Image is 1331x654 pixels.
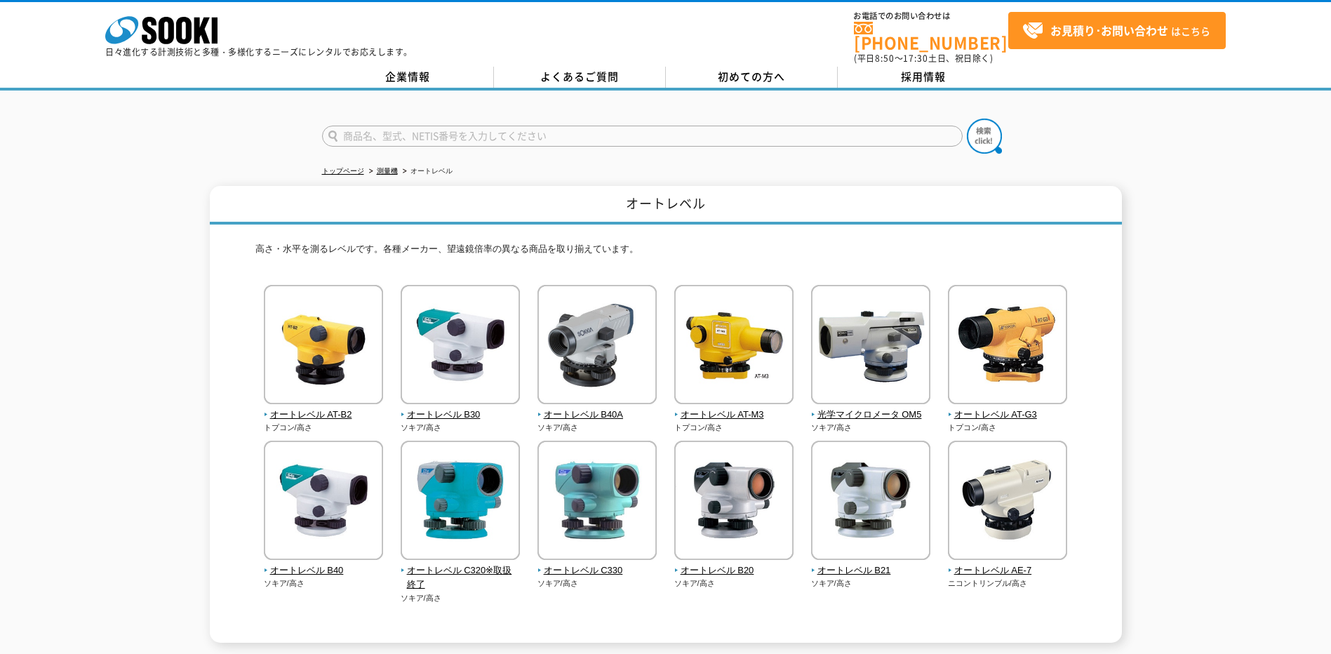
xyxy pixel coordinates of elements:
[718,69,785,84] span: 初めての方へ
[401,592,521,604] p: ソキア/高さ
[948,441,1067,563] img: オートレベル AE-7
[105,48,413,56] p: 日々進化する計測技術と多種・多様化するニーズにレンタルでお応えします。
[401,550,521,592] a: オートレベル C320※取扱終了
[401,563,521,593] span: オートレベル C320※取扱終了
[264,441,383,563] img: オートレベル B40
[210,186,1122,225] h1: オートレベル
[903,52,928,65] span: 17:30
[948,394,1068,422] a: オートレベル AT-G3
[401,441,520,563] img: オートレベル C320※取扱終了
[400,164,453,179] li: オートレベル
[811,563,931,578] span: オートレベル B21
[948,550,1068,578] a: オートレベル AE-7
[811,408,931,422] span: 光学マイクロメータ OM5
[537,563,657,578] span: オートレベル C330
[674,578,794,589] p: ソキア/高さ
[967,119,1002,154] img: btn_search.png
[264,422,384,434] p: トプコン/高さ
[322,67,494,88] a: 企業情報
[674,285,794,408] img: オートレベル AT-M3
[401,285,520,408] img: オートレベル B30
[948,408,1068,422] span: オートレベル AT-G3
[264,563,384,578] span: オートレベル B40
[948,285,1067,408] img: オートレベル AT-G3
[948,563,1068,578] span: オートレベル AE-7
[948,578,1068,589] p: ニコントリンブル/高さ
[537,422,657,434] p: ソキア/高さ
[811,578,931,589] p: ソキア/高さ
[811,285,930,408] img: 光学マイクロメータ OM5
[537,441,657,563] img: オートレベル C330
[1008,12,1226,49] a: お見積り･お問い合わせはこちら
[838,67,1010,88] a: 採用情報
[666,67,838,88] a: 初めての方へ
[401,408,521,422] span: オートレベル B30
[322,126,963,147] input: 商品名、型式、NETIS番号を入力してください
[1050,22,1168,39] strong: お見積り･お問い合わせ
[811,394,931,422] a: 光学マイクロメータ OM5
[875,52,895,65] span: 8:50
[854,12,1008,20] span: お電話でのお問い合わせは
[494,67,666,88] a: よくあるご質問
[255,242,1076,264] p: 高さ・水平を測るレベルです。各種メーカー、望遠鏡倍率の異なる商品を取り揃えています。
[674,408,794,422] span: オートレベル AT-M3
[537,408,657,422] span: オートレベル B40A
[674,441,794,563] img: オートレベル B20
[401,394,521,422] a: オートレベル B30
[811,550,931,578] a: オートレベル B21
[674,563,794,578] span: オートレベル B20
[537,285,657,408] img: オートレベル B40A
[948,422,1068,434] p: トプコン/高さ
[674,550,794,578] a: オートレベル B20
[537,550,657,578] a: オートレベル C330
[537,578,657,589] p: ソキア/高さ
[674,422,794,434] p: トプコン/高さ
[264,408,384,422] span: オートレベル AT-B2
[322,167,364,175] a: トップページ
[537,394,657,422] a: オートレベル B40A
[377,167,398,175] a: 測量機
[811,441,930,563] img: オートレベル B21
[1022,20,1210,41] span: はこちら
[264,394,384,422] a: オートレベル AT-B2
[811,422,931,434] p: ソキア/高さ
[264,550,384,578] a: オートレベル B40
[264,578,384,589] p: ソキア/高さ
[854,22,1008,51] a: [PHONE_NUMBER]
[674,394,794,422] a: オートレベル AT-M3
[854,52,993,65] span: (平日 ～ 土日、祝日除く)
[401,422,521,434] p: ソキア/高さ
[264,285,383,408] img: オートレベル AT-B2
